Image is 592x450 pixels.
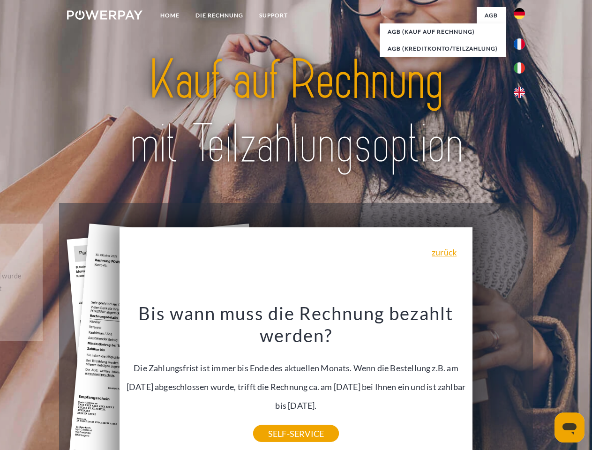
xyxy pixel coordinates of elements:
[514,87,525,98] img: en
[152,7,187,24] a: Home
[555,412,585,442] iframe: Schaltfläche zum Öffnen des Messaging-Fensters
[67,10,142,20] img: logo-powerpay-white.svg
[514,38,525,50] img: fr
[380,40,506,57] a: AGB (Kreditkonto/Teilzahlung)
[514,8,525,19] img: de
[251,7,296,24] a: SUPPORT
[125,302,467,434] div: Die Zahlungsfrist ist immer bis Ende des aktuellen Monats. Wenn die Bestellung z.B. am [DATE] abg...
[253,425,339,442] a: SELF-SERVICE
[432,248,457,256] a: zurück
[477,7,506,24] a: agb
[514,62,525,74] img: it
[90,45,502,180] img: title-powerpay_de.svg
[125,302,467,347] h3: Bis wann muss die Rechnung bezahlt werden?
[380,23,506,40] a: AGB (Kauf auf Rechnung)
[187,7,251,24] a: DIE RECHNUNG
